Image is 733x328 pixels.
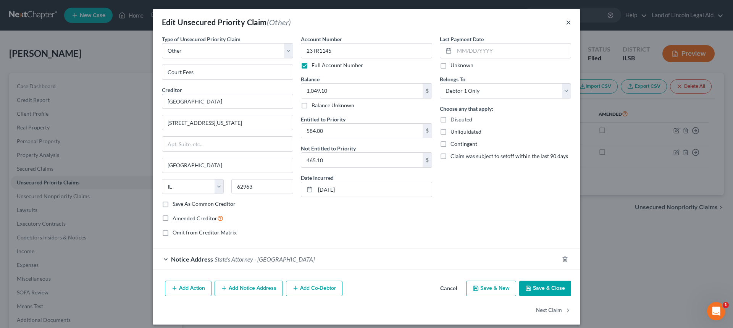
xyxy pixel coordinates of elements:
[434,281,463,297] button: Cancel
[162,158,293,173] input: Enter city...
[466,281,516,297] button: Save & New
[162,115,293,130] input: Enter address...
[162,65,293,79] input: Specify...
[231,179,293,194] input: Enter zip...
[173,215,217,221] span: Amended Creditor
[301,174,334,182] label: Date Incurred
[450,128,481,135] span: Unliquidated
[423,84,432,98] div: $
[566,18,571,27] button: ×
[162,17,291,27] div: Edit Unsecured Priority Claim
[165,281,212,297] button: Add Action
[301,153,423,167] input: 0.00
[301,84,423,98] input: 0.00
[519,281,571,297] button: Save & Close
[215,255,315,263] span: State's Attorney - [GEOGRAPHIC_DATA]
[454,44,571,58] input: MM/DD/YYYY
[301,75,320,83] label: Balance
[450,116,472,123] span: Disputed
[171,255,213,263] span: Notice Address
[301,144,356,152] label: Not Entitled to Priority
[440,35,484,43] label: Last Payment Date
[267,18,291,27] span: (Other)
[301,115,346,123] label: Entitled to Priority
[450,153,568,159] span: Claim was subject to setoff within the last 90 days
[173,200,236,208] label: Save As Common Creditor
[440,76,465,82] span: Belongs To
[440,105,493,113] label: Choose any that apply:
[723,302,729,308] span: 1
[450,61,473,69] label: Unknown
[312,61,363,69] label: Full Account Number
[301,124,423,138] input: 0.00
[312,102,354,109] label: Balance Unknown
[423,153,432,167] div: $
[162,94,293,109] input: Search creditor by name...
[173,229,237,236] span: Omit from Creditor Matrix
[286,281,342,297] button: Add Co-Debtor
[707,302,725,320] iframe: Intercom live chat
[162,87,182,93] span: Creditor
[301,35,342,43] label: Account Number
[301,43,432,58] input: --
[215,281,283,297] button: Add Notice Address
[423,124,432,138] div: $
[450,141,477,147] span: Contingent
[315,182,432,197] input: MM/DD/YYYY
[162,137,293,151] input: Apt, Suite, etc...
[162,36,241,42] span: Type of Unsecured Priority Claim
[536,302,571,318] button: Next Claim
